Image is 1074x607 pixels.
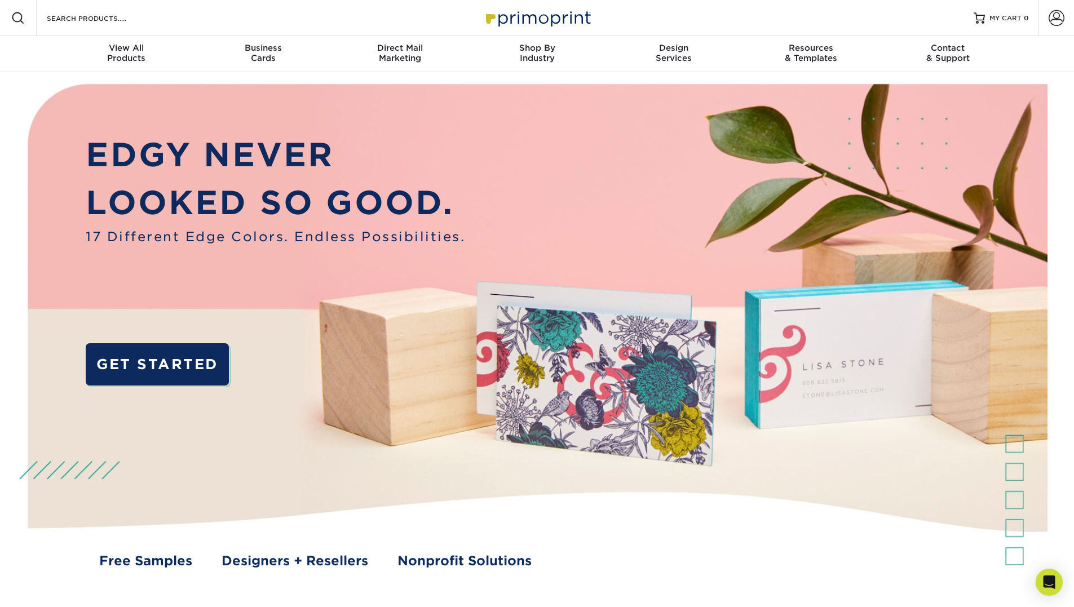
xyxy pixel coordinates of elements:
[481,6,594,30] img: Primoprint
[46,11,156,25] input: SEARCH PRODUCTS.....
[332,43,469,53] span: Direct Mail
[99,551,192,570] a: Free Samples
[1036,569,1063,596] div: Open Intercom Messenger
[58,43,195,53] span: View All
[879,36,1016,72] a: Contact& Support
[879,43,1016,63] div: & Support
[332,36,469,72] a: Direct MailMarketing
[3,573,96,603] iframe: Google Customer Reviews
[469,43,605,53] span: Shop By
[222,551,368,570] a: Designers + Resellers
[742,36,879,72] a: Resources& Templates
[469,36,605,72] a: Shop ByIndustry
[397,551,532,570] a: Nonprofit Solutions
[86,179,465,227] p: LOOKED SO GOOD.
[58,36,195,72] a: View AllProducts
[605,43,742,63] div: Services
[879,43,1016,53] span: Contact
[195,43,332,63] div: Cards
[195,43,332,53] span: Business
[86,131,465,179] p: EDGY NEVER
[605,43,742,53] span: Design
[86,343,228,386] a: GET STARTED
[469,43,605,63] div: Industry
[58,43,195,63] div: Products
[989,14,1022,23] span: MY CART
[86,227,465,246] span: 17 Different Edge Colors. Endless Possibilities.
[742,43,879,63] div: & Templates
[1024,14,1029,22] span: 0
[195,36,332,72] a: BusinessCards
[742,43,879,53] span: Resources
[605,36,742,72] a: DesignServices
[332,43,469,63] div: Marketing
